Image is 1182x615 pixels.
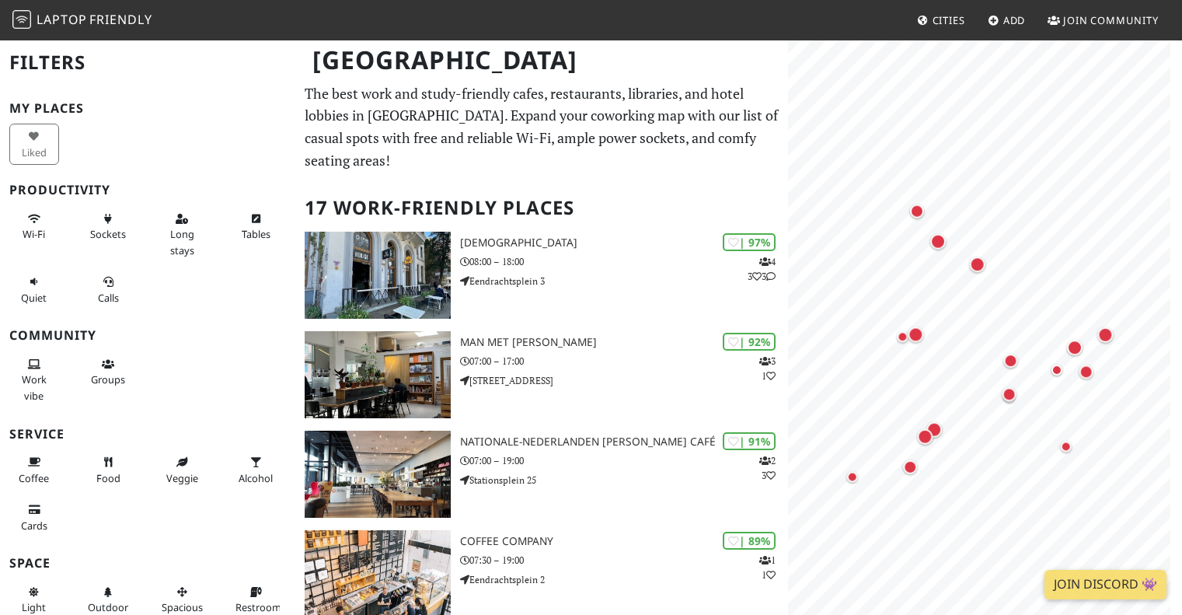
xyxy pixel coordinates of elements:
span: Laptop [37,11,87,28]
div: | 91% [723,432,776,450]
h3: Service [9,427,286,442]
div: Map marker [907,201,927,221]
button: Wi-Fi [9,206,59,247]
div: Map marker [1076,362,1097,382]
span: Spacious [162,600,203,614]
span: Stable Wi-Fi [23,227,45,241]
span: Alcohol [239,471,273,485]
button: Quiet [9,269,59,310]
h3: [DEMOGRAPHIC_DATA] [460,236,789,250]
div: | 89% [723,532,776,550]
span: Coffee [19,471,49,485]
button: Sockets [83,206,133,247]
span: Cities [933,13,965,27]
button: Coffee [9,449,59,491]
button: Tables [231,206,281,247]
a: Nationale-Nederlanden Douwe Egberts Café | 91% 23 Nationale-Nederlanden [PERSON_NAME] Café 07:00 ... [295,431,788,518]
h3: Productivity [9,183,286,197]
button: Alcohol [231,449,281,491]
h3: Man met [PERSON_NAME] [460,336,789,349]
a: Man met bril koffie | 92% 31 Man met [PERSON_NAME] 07:00 – 17:00 [STREET_ADDRESS] [295,331,788,418]
span: Long stays [170,227,194,257]
button: Work vibe [9,351,59,408]
p: 07:30 – 19:00 [460,553,789,568]
h3: Space [9,556,286,571]
h2: 17 Work-Friendly Places [305,184,779,232]
span: Add [1003,13,1026,27]
span: Power sockets [90,227,126,241]
span: Work-friendly tables [242,227,270,241]
a: Cities [911,6,971,34]
p: 08:00 – 18:00 [460,254,789,269]
span: Join Community [1063,13,1159,27]
div: Map marker [1048,361,1066,379]
div: Map marker [893,327,912,346]
h3: Coffee Company [460,535,789,548]
div: Map marker [927,230,949,252]
div: Map marker [1064,337,1086,358]
button: Cards [9,497,59,538]
button: Veggie [157,449,207,491]
p: 1 1 [759,553,776,582]
h3: My Places [9,101,286,116]
span: Restroom [235,600,281,614]
span: Credit cards [21,519,47,533]
a: Join Discord 👾 [1044,570,1166,599]
span: People working [22,372,47,402]
button: Long stays [157,206,207,263]
span: Quiet [21,291,47,305]
img: Man met bril koffie [305,331,450,418]
img: Heilige Boontjes [305,232,450,319]
p: 4 3 3 [748,254,776,284]
div: Map marker [1001,351,1021,371]
span: Friendly [89,11,152,28]
h3: Nationale-Nederlanden [PERSON_NAME] Café [460,435,789,449]
div: Map marker [914,425,936,447]
img: LaptopFriendly [12,10,31,29]
span: Veggie [166,471,198,485]
a: Add [982,6,1032,34]
div: | 97% [723,233,776,251]
span: Natural light [22,600,46,614]
div: Map marker [905,323,926,345]
p: [STREET_ADDRESS] [460,373,789,388]
h2: Filters [9,39,286,86]
span: Video/audio calls [98,291,119,305]
div: Map marker [900,456,920,477]
p: The best work and study-friendly cafes, restaurants, libraries, and hotel lobbies in [GEOGRAPHIC_... [305,82,779,172]
button: Food [83,449,133,491]
div: Map marker [967,253,988,275]
div: Map marker [843,467,862,486]
div: Map marker [1094,323,1116,345]
p: Eendrachtsplein 2 [460,572,789,587]
div: Map marker [1000,387,1019,406]
img: Nationale-Nederlanden Douwe Egberts Café [305,431,450,518]
button: Calls [83,269,133,310]
span: Food [96,471,120,485]
p: 2 3 [759,453,776,483]
h1: [GEOGRAPHIC_DATA] [300,39,785,82]
div: | 92% [723,333,776,351]
a: LaptopFriendly LaptopFriendly [12,7,152,34]
button: Groups [83,351,133,393]
h3: Community [9,328,286,343]
p: Stationsplein 25 [460,473,789,487]
p: 3 1 [759,354,776,383]
a: Heilige Boontjes | 97% 433 [DEMOGRAPHIC_DATA] 08:00 – 18:00 Eendrachtsplein 3 [295,232,788,319]
div: Map marker [999,384,1020,404]
span: Outdoor area [88,600,128,614]
div: Map marker [1057,437,1076,456]
p: 07:00 – 19:00 [460,453,789,468]
a: Join Community [1041,6,1165,34]
p: Eendrachtsplein 3 [460,274,789,288]
span: Group tables [91,372,125,386]
div: Map marker [923,418,945,440]
p: 07:00 – 17:00 [460,354,789,369]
